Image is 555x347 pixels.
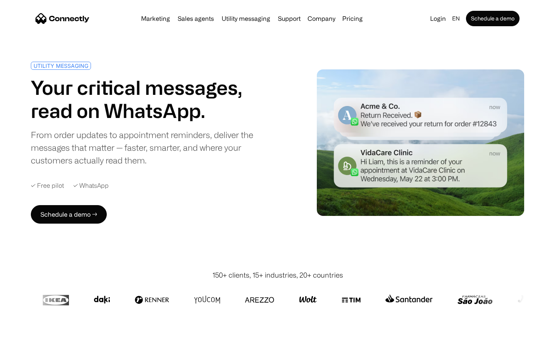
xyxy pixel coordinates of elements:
div: 150+ clients, 15+ industries, 20+ countries [212,270,343,280]
div: en [452,13,460,24]
a: Pricing [339,15,366,22]
div: en [449,13,464,24]
a: Marketing [138,15,173,22]
a: Schedule a demo [466,11,520,26]
ul: Language list [15,334,46,344]
div: ✓ Free pilot [31,182,64,189]
h1: Your critical messages, read on WhatsApp. [31,76,274,122]
a: Login [427,13,449,24]
aside: Language selected: English [8,333,46,344]
a: Utility messaging [219,15,273,22]
div: From order updates to appointment reminders, deliver the messages that matter — faster, smarter, ... [31,128,274,167]
div: ✓ WhatsApp [73,182,109,189]
a: home [35,13,89,24]
div: Company [308,13,335,24]
a: Sales agents [175,15,217,22]
div: Company [305,13,338,24]
a: Schedule a demo → [31,205,107,224]
a: Support [275,15,304,22]
div: UTILITY MESSAGING [34,63,88,69]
